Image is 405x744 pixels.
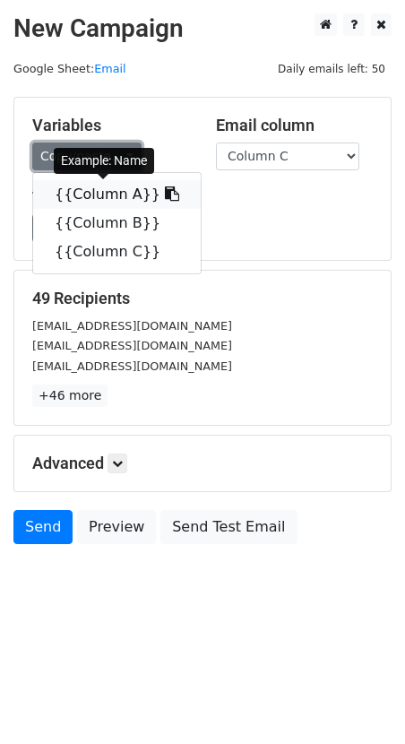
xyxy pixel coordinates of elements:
[32,454,373,473] h5: Advanced
[32,359,232,373] small: [EMAIL_ADDRESS][DOMAIN_NAME]
[13,13,392,44] h2: New Campaign
[94,62,125,75] a: Email
[160,510,297,544] a: Send Test Email
[32,319,232,333] small: [EMAIL_ADDRESS][DOMAIN_NAME]
[32,143,142,170] a: Copy/paste...
[32,116,189,135] h5: Variables
[216,116,373,135] h5: Email column
[77,510,156,544] a: Preview
[13,510,73,544] a: Send
[315,658,405,744] iframe: Chat Widget
[271,59,392,79] span: Daily emails left: 50
[13,62,126,75] small: Google Sheet:
[33,209,201,238] a: {{Column B}}
[54,148,154,174] div: Example: Name
[33,180,201,209] a: {{Column A}}
[33,238,201,266] a: {{Column C}}
[32,385,108,407] a: +46 more
[271,62,392,75] a: Daily emails left: 50
[32,339,232,352] small: [EMAIL_ADDRESS][DOMAIN_NAME]
[32,289,373,308] h5: 49 Recipients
